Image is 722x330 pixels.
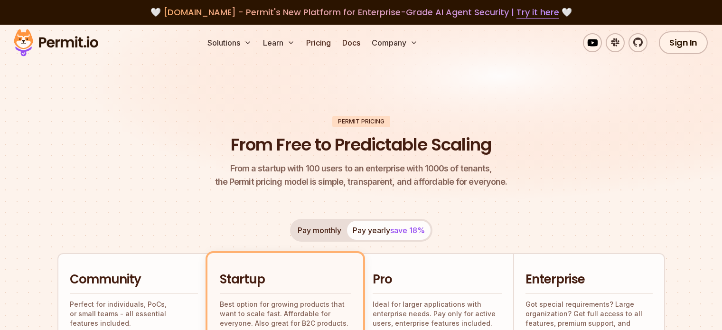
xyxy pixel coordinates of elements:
button: Pay monthly [292,221,347,240]
p: the Permit pricing model is simple, transparent, and affordable for everyone. [215,162,507,189]
button: Company [368,33,422,52]
span: From a startup with 100 users to an enterprise with 1000s of tenants, [215,162,507,175]
h2: Startup [220,271,351,288]
img: Permit logo [9,27,103,59]
p: Perfect for individuals, PoCs, or small teams - all essential features included. [70,300,198,328]
h2: Pro [373,271,502,288]
h2: Community [70,271,198,288]
h1: From Free to Predictable Scaling [231,133,491,157]
p: Ideal for larger applications with enterprise needs. Pay only for active users, enterprise featur... [373,300,502,328]
a: Try it here [516,6,559,19]
h2: Enterprise [525,271,653,288]
button: Learn [259,33,299,52]
a: Docs [338,33,364,52]
div: 🤍 🤍 [23,6,699,19]
a: Sign In [659,31,708,54]
a: Pricing [302,33,335,52]
span: [DOMAIN_NAME] - Permit's New Platform for Enterprise-Grade AI Agent Security | [163,6,559,18]
button: Solutions [204,33,255,52]
div: Permit Pricing [332,116,390,127]
p: Best option for growing products that want to scale fast. Affordable for everyone. Also great for... [220,300,351,328]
